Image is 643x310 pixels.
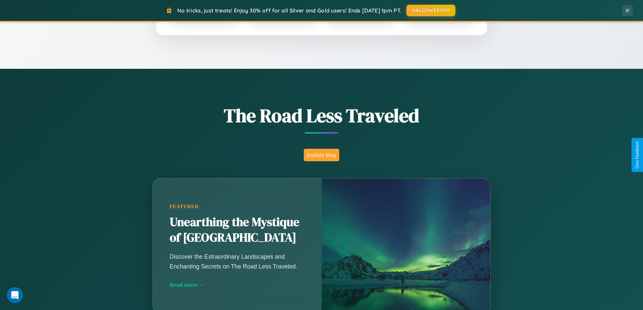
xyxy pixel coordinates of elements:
button: HALLOWEEN30 [406,5,455,16]
button: Explore Blog [304,149,339,161]
div: Featured [170,204,305,209]
p: Discover the Extraordinary Landscapes and Enchanting Secrets on The Road Less Traveled. [170,252,305,271]
h2: Unearthing the Mystique of [GEOGRAPHIC_DATA] [170,215,305,246]
h1: The Road Less Traveled [119,103,524,129]
div: Read more → [170,281,305,288]
span: No tricks, just treats! Enjoy 30% off for all Silver and Gold users! Ends [DATE] 1pm PT. [177,7,401,14]
div: Give Feedback [635,141,640,169]
iframe: Intercom live chat [7,287,23,303]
